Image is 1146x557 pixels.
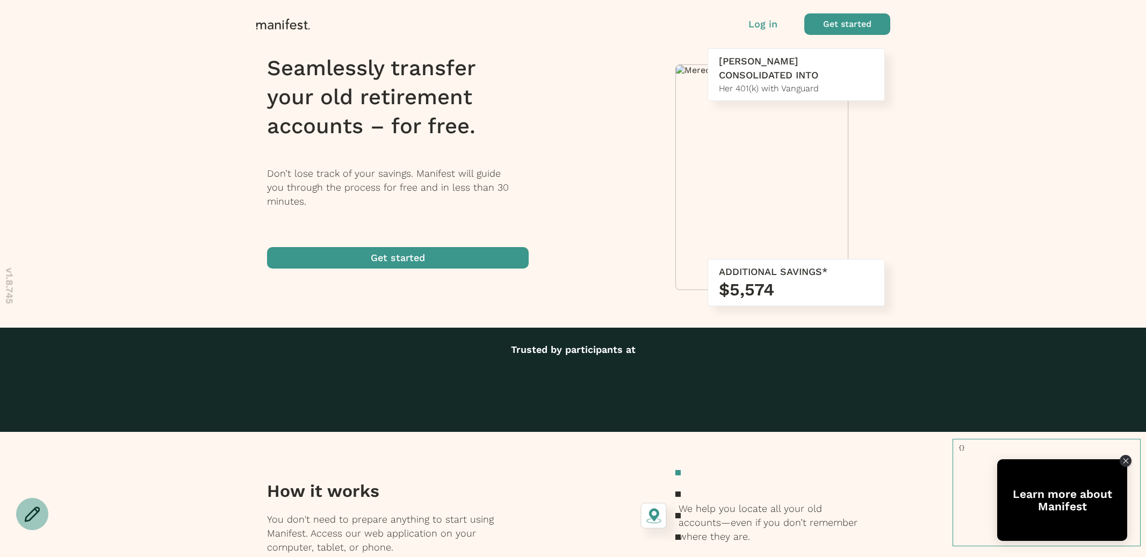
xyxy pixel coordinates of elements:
h1: Seamlessly transfer your old retirement accounts – for free. [267,54,543,141]
h3: How it works [267,480,507,502]
button: Log in [748,17,777,31]
h3: $5,574 [719,279,874,300]
pre: {} [953,439,1141,546]
div: ADDITIONAL SAVINGS* [719,265,874,279]
div: Learn more about Manifest [997,488,1127,512]
img: Meredith [676,65,848,75]
div: Tolstoy bubble widget [997,459,1127,541]
div: Open Tolstoy [997,459,1127,541]
div: Close Tolstoy widget [1120,455,1131,467]
p: Don’t lose track of your savings. Manifest will guide you through the process for free and in les... [267,167,543,208]
div: Open Tolstoy widget [997,459,1127,541]
button: Get started [267,247,529,269]
div: [PERSON_NAME] CONSOLIDATED INTO [719,54,874,82]
div: Her 401(k) with Vanguard [719,82,874,95]
button: Get started [804,13,890,35]
p: v 1.8.745 [3,267,17,303]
